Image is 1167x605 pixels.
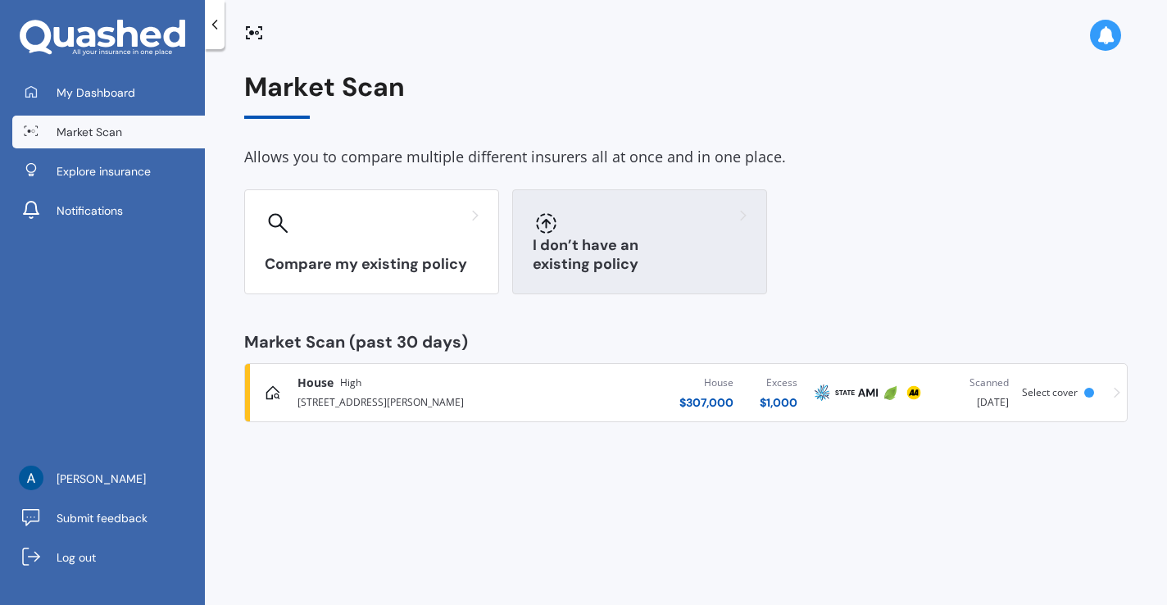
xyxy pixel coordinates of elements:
div: [DATE] [938,375,1009,411]
a: Log out [12,541,205,574]
a: My Dashboard [12,76,205,109]
a: HouseHigh[STREET_ADDRESS][PERSON_NAME]House$307,000Excess$1,000AMPStateAMIInitioAAScanned[DATE]Se... [244,363,1128,422]
img: State [835,383,855,403]
span: Select cover [1022,385,1078,399]
div: $ 307,000 [679,394,733,411]
a: Explore insurance [12,155,205,188]
span: Log out [57,549,96,566]
span: [PERSON_NAME] [57,471,146,487]
span: Notifications [57,202,123,219]
span: My Dashboard [57,84,135,101]
span: Submit feedback [57,510,148,526]
img: AMI [858,383,878,403]
div: Market Scan [244,72,1128,119]
div: Market Scan (past 30 days) [244,334,1128,350]
a: Market Scan [12,116,205,148]
span: High [340,375,361,391]
a: Submit feedback [12,502,205,534]
img: AA [904,383,924,403]
span: House [297,375,334,391]
a: [PERSON_NAME] [12,462,205,495]
div: Excess [760,375,797,391]
span: Market Scan [57,124,122,140]
div: [STREET_ADDRESS][PERSON_NAME] [297,391,538,411]
a: Notifications [12,194,205,227]
img: Initio [881,383,901,403]
span: Explore insurance [57,163,151,180]
div: Scanned [938,375,1009,391]
div: House [679,375,733,391]
h3: I don’t have an existing policy [533,236,747,274]
img: AMP [812,383,832,403]
div: $ 1,000 [760,394,797,411]
img: ACg8ocJoV_WMeXl8uazD34sa1e2JA0zLMvbgYPUEKroo1SgKYRy5YA=s96-c [19,466,43,490]
div: Allows you to compare multiple different insurers all at once and in one place. [244,145,1128,170]
h3: Compare my existing policy [265,255,479,274]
